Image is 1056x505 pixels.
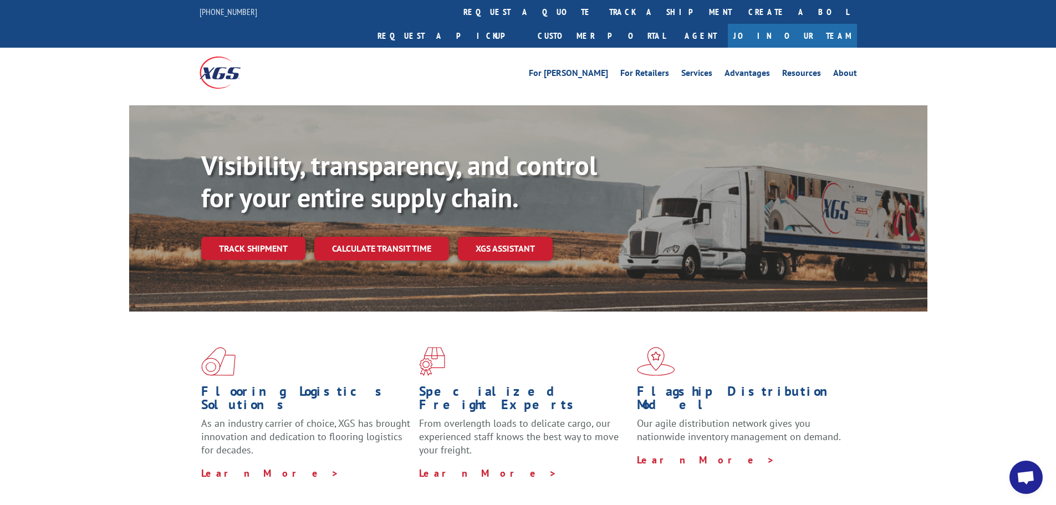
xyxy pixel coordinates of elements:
a: Request a pickup [369,24,529,48]
h1: Flooring Logistics Solutions [201,385,411,417]
a: Learn More > [419,467,557,480]
a: Services [681,69,712,81]
a: Learn More > [637,453,775,466]
img: xgs-icon-total-supply-chain-intelligence-red [201,347,236,376]
a: Advantages [725,69,770,81]
a: [PHONE_NUMBER] [200,6,257,17]
span: As an industry carrier of choice, XGS has brought innovation and dedication to flooring logistics... [201,417,410,456]
a: About [833,69,857,81]
div: Open chat [1009,461,1043,494]
a: Learn More > [201,467,339,480]
a: Customer Portal [529,24,674,48]
h1: Flagship Distribution Model [637,385,846,417]
a: Track shipment [201,237,305,260]
a: Calculate transit time [314,237,449,261]
p: From overlength loads to delicate cargo, our experienced staff knows the best way to move your fr... [419,417,629,466]
a: Agent [674,24,728,48]
a: Resources [782,69,821,81]
a: Join Our Team [728,24,857,48]
a: For Retailers [620,69,669,81]
img: xgs-icon-focused-on-flooring-red [419,347,445,376]
a: For [PERSON_NAME] [529,69,608,81]
span: Our agile distribution network gives you nationwide inventory management on demand. [637,417,841,443]
a: XGS ASSISTANT [458,237,553,261]
b: Visibility, transparency, and control for your entire supply chain. [201,148,597,215]
img: xgs-icon-flagship-distribution-model-red [637,347,675,376]
h1: Specialized Freight Experts [419,385,629,417]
